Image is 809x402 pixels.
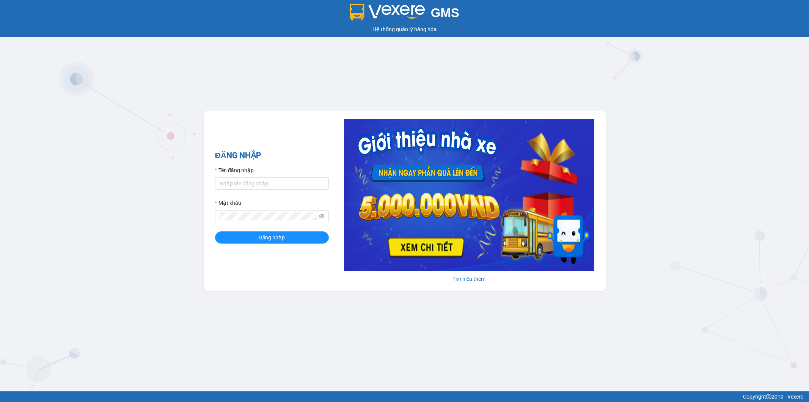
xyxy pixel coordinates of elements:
[259,233,285,242] span: Đăng nhập
[766,394,771,399] span: copyright
[344,275,594,283] div: Tìm hiểu thêm
[215,166,254,174] label: Tên đăng nhập
[215,177,329,190] input: Tên đăng nhập
[215,149,329,162] h2: ĐĂNG NHẬP
[344,119,594,271] img: banner-0
[220,212,317,220] input: Mật khẩu
[6,393,803,401] div: Copyright 2019 - Vexere
[350,11,459,17] a: GMS
[215,231,329,244] button: Đăng nhập
[215,199,241,207] label: Mật khẩu
[431,6,459,20] span: GMS
[2,25,807,33] div: Hệ thống quản lý hàng hóa
[319,214,324,219] span: eye-invisible
[350,4,425,21] img: logo 2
